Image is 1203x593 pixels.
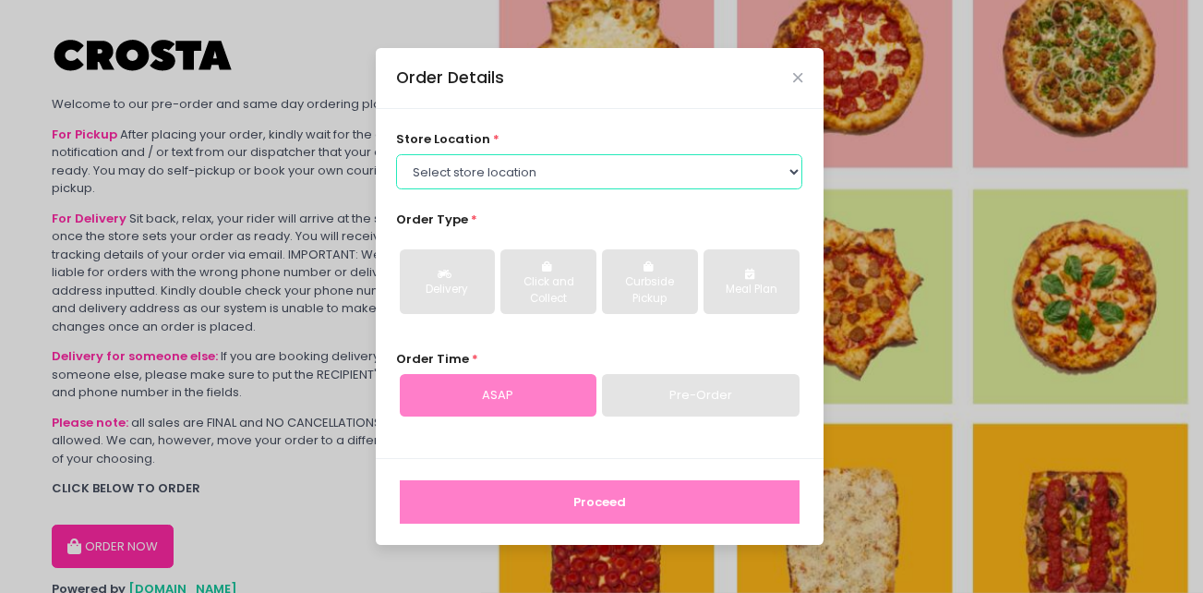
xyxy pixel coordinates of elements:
button: Curbside Pickup [602,249,697,314]
span: store location [396,130,490,148]
div: Curbside Pickup [615,274,684,307]
button: Delivery [400,249,495,314]
span: Order Time [396,350,469,368]
div: Meal Plan [716,282,786,298]
span: Order Type [396,211,468,228]
button: Meal Plan [704,249,799,314]
button: Close [793,73,802,82]
div: Click and Collect [513,274,583,307]
div: Order Details [396,66,504,90]
div: Delivery [413,282,482,298]
button: Click and Collect [500,249,595,314]
button: Proceed [400,480,800,525]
